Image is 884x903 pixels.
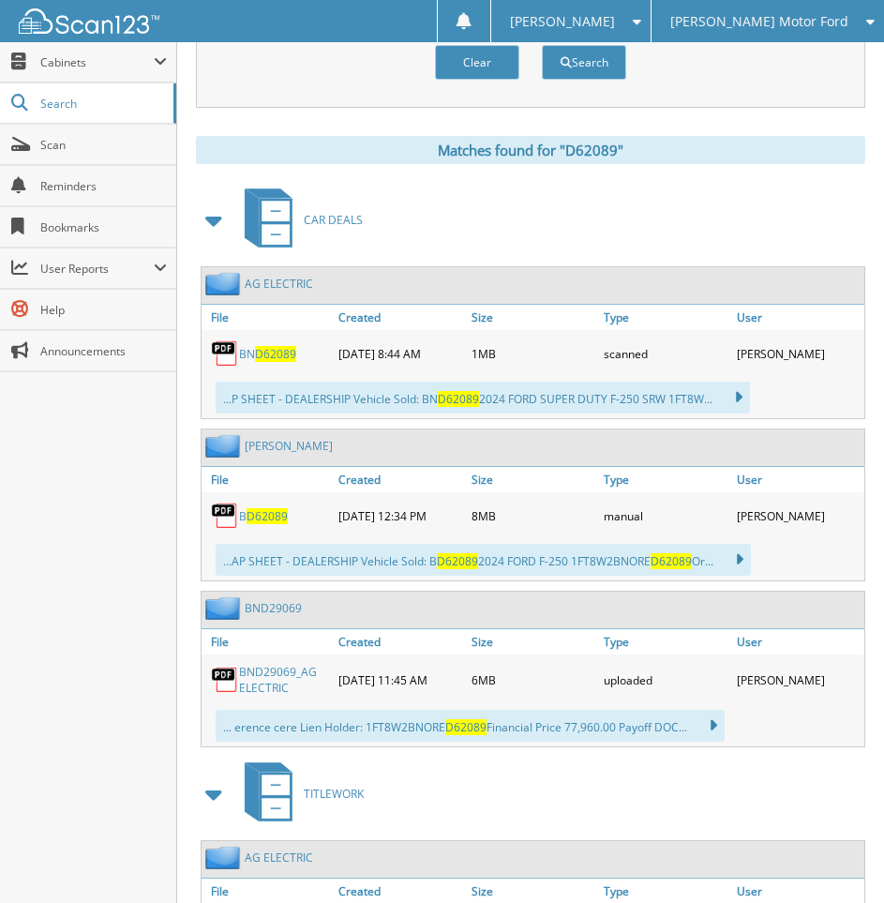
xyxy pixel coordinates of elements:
[467,467,599,492] a: Size
[732,629,864,655] a: User
[40,219,167,235] span: Bookmarks
[445,719,487,735] span: D62089
[334,629,466,655] a: Created
[216,710,725,742] div: ... erence cere Lien Holder: 1FT8W2BNORE Financial Price 77,960.00 Payoff DOC...
[202,629,334,655] a: File
[651,553,692,569] span: D62089
[40,54,154,70] span: Cabinets
[467,629,599,655] a: Size
[599,629,731,655] a: Type
[438,391,479,407] span: D62089
[245,600,302,616] a: BND29069
[202,467,334,492] a: File
[205,846,245,869] img: folder2.png
[233,183,363,257] a: CAR DEALS
[467,659,599,700] div: 6MB
[239,346,296,362] a: BND62089
[467,305,599,330] a: Size
[542,45,626,80] button: Search
[196,136,865,164] div: Matches found for "D62089"
[732,467,864,492] a: User
[334,497,466,534] div: [DATE] 12:34 PM
[239,664,329,696] a: BND29069_AG ELECTRIC
[467,335,599,372] div: 1MB
[211,666,239,694] img: PDF.png
[40,343,167,359] span: Announcements
[304,212,363,228] span: CAR DEALS
[334,335,466,372] div: [DATE] 8:44 AM
[245,850,313,865] a: AG ELECTRIC
[40,261,154,277] span: User Reports
[216,382,750,414] div: ...P SHEET - DEALERSHIP Vehicle Sold: BN 2024 FORD SUPER DUTY F-250 SRW 1FT8W...
[599,335,731,372] div: scanned
[40,137,167,153] span: Scan
[216,544,751,576] div: ...AP SHEET - DEALERSHIP Vehicle Sold: B 2024 FORD F-250 1FT8W2BNORE Or...
[732,335,864,372] div: [PERSON_NAME]
[205,434,245,458] img: folder2.png
[239,508,288,524] a: BD62089
[19,8,159,34] img: scan123-logo-white.svg
[211,502,239,530] img: PDF.png
[334,659,466,700] div: [DATE] 11:45 AM
[334,305,466,330] a: Created
[599,659,731,700] div: uploaded
[205,596,245,620] img: folder2.png
[304,786,364,802] span: TITLEWORK
[670,16,848,27] span: [PERSON_NAME] Motor Ford
[40,302,167,318] span: Help
[437,553,478,569] span: D62089
[40,178,167,194] span: Reminders
[732,305,864,330] a: User
[211,339,239,368] img: PDF.png
[245,438,333,454] a: [PERSON_NAME]
[467,497,599,534] div: 8MB
[510,16,615,27] span: [PERSON_NAME]
[599,497,731,534] div: manual
[245,276,313,292] a: AG ELECTRIC
[334,467,466,492] a: Created
[435,45,519,80] button: Clear
[732,497,864,534] div: [PERSON_NAME]
[599,305,731,330] a: Type
[40,96,164,112] span: Search
[599,467,731,492] a: Type
[233,757,364,831] a: TITLEWORK
[202,305,334,330] a: File
[732,659,864,700] div: [PERSON_NAME]
[247,508,288,524] span: D62089
[255,346,296,362] span: D62089
[205,272,245,295] img: folder2.png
